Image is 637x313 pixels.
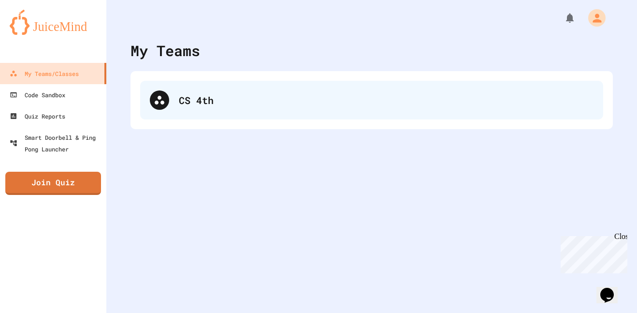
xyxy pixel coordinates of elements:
[4,4,67,61] div: Chat with us now!Close
[10,89,65,101] div: Code Sandbox
[596,274,627,303] iframe: chat widget
[578,7,608,29] div: My Account
[10,110,65,122] div: Quiz Reports
[10,10,97,35] img: logo-orange.svg
[140,81,603,119] div: CS 4th
[546,10,578,26] div: My Notifications
[179,93,594,107] div: CS 4th
[130,40,200,61] div: My Teams
[10,68,79,79] div: My Teams/Classes
[10,132,102,155] div: Smart Doorbell & Ping Pong Launcher
[5,172,101,195] a: Join Quiz
[557,232,627,273] iframe: chat widget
